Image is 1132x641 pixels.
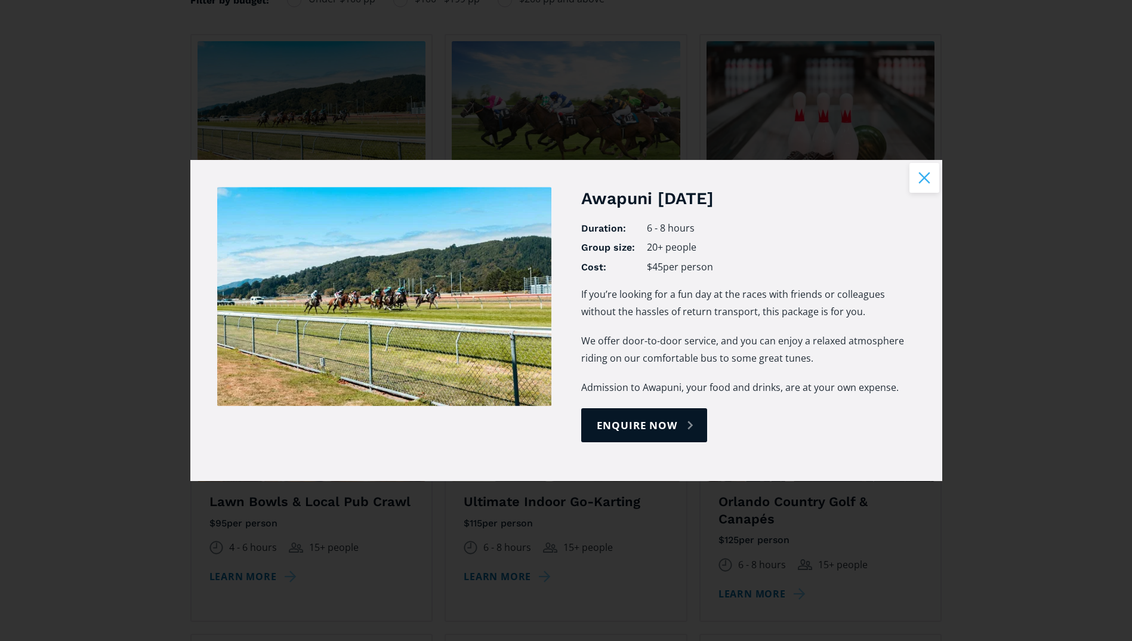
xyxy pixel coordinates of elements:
[581,379,915,396] p: Admission to Awapuni, your food and drinks, are at your own expense.
[652,261,663,273] div: 45
[909,163,939,193] button: Close modal
[663,261,713,273] div: per person
[581,241,635,254] h4: Group size:
[581,332,915,367] p: We offer door-to-door service, and you can enjoy a relaxed atmosphere riding on our comfortable b...
[647,241,915,254] div: 20+ people
[581,408,707,442] a: enquire now
[217,187,551,406] img: Awapuni Race Day
[581,286,915,320] p: If you’re looking for a fun day at the races with friends or colleagues without the hassles of re...
[647,261,652,273] div: $
[581,222,635,235] h4: Duration:
[647,222,915,235] div: 6 - 8 hours
[581,187,915,210] h3: Awapuni [DATE]
[581,261,635,274] h4: Cost:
